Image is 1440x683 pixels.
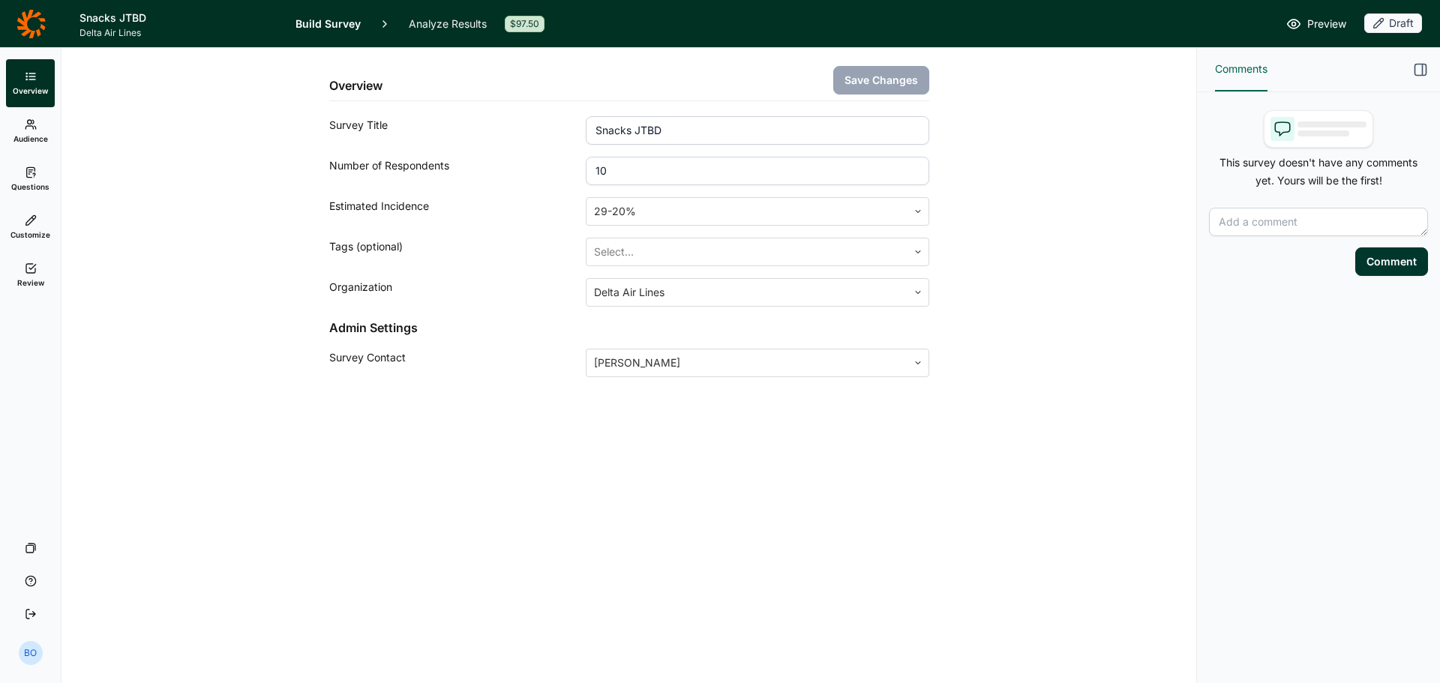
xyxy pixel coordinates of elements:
[329,349,586,377] div: Survey Contact
[11,181,49,192] span: Questions
[79,27,277,39] span: Delta Air Lines
[6,251,55,299] a: Review
[586,157,928,185] input: 1000
[1209,154,1428,190] p: This survey doesn't have any comments yet. Yours will be the first!
[17,277,44,288] span: Review
[833,66,929,94] button: Save Changes
[1215,60,1267,78] span: Comments
[6,203,55,251] a: Customize
[1286,15,1346,33] a: Preview
[10,229,50,240] span: Customize
[1307,15,1346,33] span: Preview
[329,157,586,185] div: Number of Respondents
[329,319,929,337] h2: Admin Settings
[1364,13,1422,34] button: Draft
[1364,13,1422,33] div: Draft
[1215,48,1267,91] button: Comments
[329,238,586,266] div: Tags (optional)
[13,133,48,144] span: Audience
[6,155,55,203] a: Questions
[329,278,586,307] div: Organization
[6,59,55,107] a: Overview
[329,197,586,226] div: Estimated Incidence
[505,16,544,32] div: $97.50
[19,641,43,665] div: BO
[586,116,928,145] input: ex: Package testing study
[79,9,277,27] h1: Snacks JTBD
[1355,247,1428,276] button: Comment
[329,76,382,94] h2: Overview
[329,116,586,145] div: Survey Title
[6,107,55,155] a: Audience
[13,85,48,96] span: Overview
